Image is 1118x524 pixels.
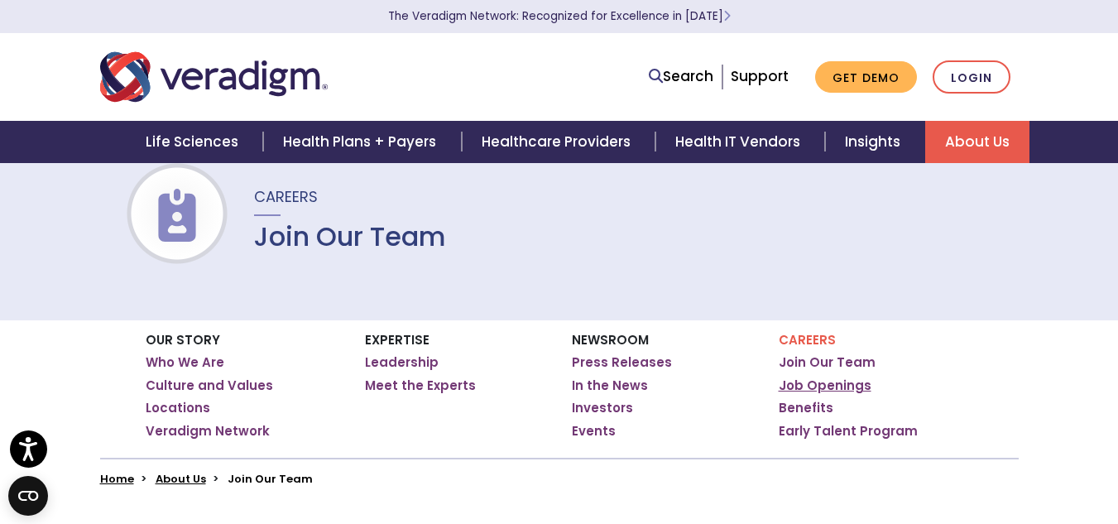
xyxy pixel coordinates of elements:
[146,423,270,440] a: Veradigm Network
[815,61,917,94] a: Get Demo
[572,400,633,416] a: Investors
[779,377,871,394] a: Job Openings
[779,400,833,416] a: Benefits
[723,8,731,24] span: Learn More
[254,186,318,207] span: Careers
[925,121,1029,163] a: About Us
[8,476,48,516] button: Open CMP widget
[572,423,616,440] a: Events
[731,66,789,86] a: Support
[126,121,263,163] a: Life Sciences
[100,471,134,487] a: Home
[365,354,439,371] a: Leadership
[825,121,925,163] a: Insights
[263,121,461,163] a: Health Plans + Payers
[649,65,713,88] a: Search
[779,354,876,371] a: Join Our Team
[100,50,328,104] img: Veradigm logo
[655,121,825,163] a: Health IT Vendors
[572,377,648,394] a: In the News
[146,400,210,416] a: Locations
[388,8,731,24] a: The Veradigm Network: Recognized for Excellence in [DATE]Learn More
[462,121,655,163] a: Healthcare Providers
[779,423,918,440] a: Early Talent Program
[156,471,206,487] a: About Us
[572,354,672,371] a: Press Releases
[933,60,1010,94] a: Login
[146,377,273,394] a: Culture and Values
[365,377,476,394] a: Meet the Experts
[146,354,224,371] a: Who We Are
[254,221,446,252] h1: Join Our Team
